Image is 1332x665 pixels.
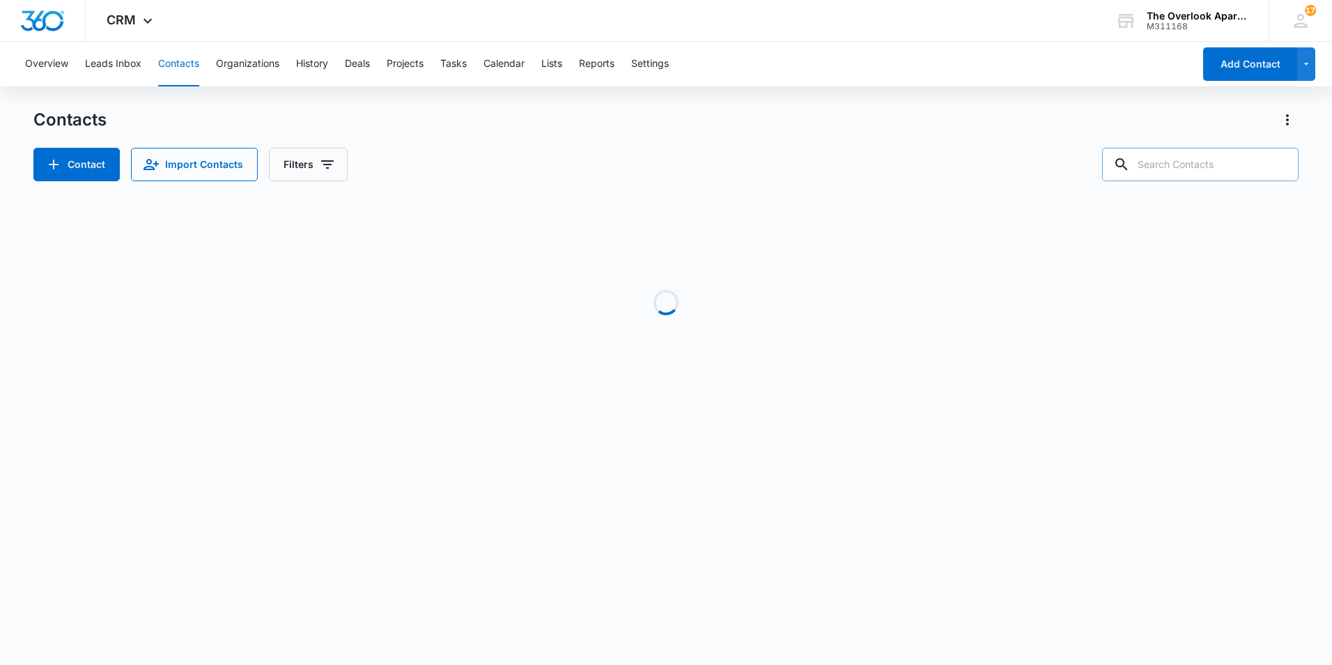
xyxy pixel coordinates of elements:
[158,42,199,86] button: Contacts
[296,42,328,86] button: History
[1147,22,1248,31] div: account id
[483,42,525,86] button: Calendar
[1147,10,1248,22] div: account name
[345,42,370,86] button: Deals
[1203,47,1297,81] button: Add Contact
[1305,5,1316,16] div: notifications count
[440,42,467,86] button: Tasks
[25,42,68,86] button: Overview
[269,148,348,181] button: Filters
[107,13,136,27] span: CRM
[216,42,279,86] button: Organizations
[33,148,120,181] button: Add Contact
[1276,109,1299,131] button: Actions
[631,42,669,86] button: Settings
[1102,148,1299,181] input: Search Contacts
[85,42,141,86] button: Leads Inbox
[387,42,424,86] button: Projects
[541,42,562,86] button: Lists
[33,109,107,130] h1: Contacts
[1305,5,1316,16] span: 17
[579,42,614,86] button: Reports
[131,148,258,181] button: Import Contacts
